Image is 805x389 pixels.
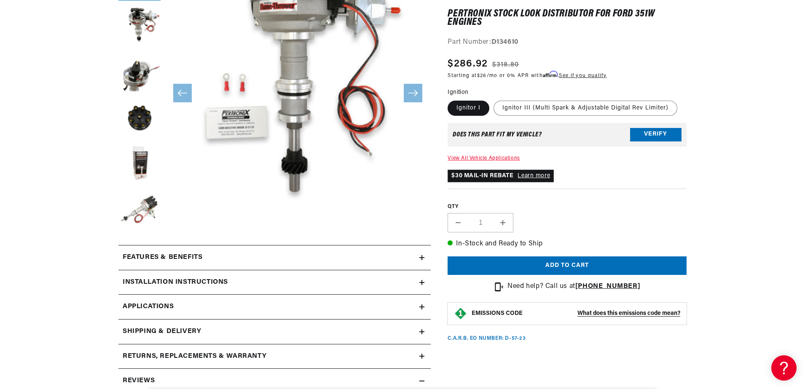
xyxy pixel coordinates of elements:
[118,295,431,320] a: Applications
[118,144,161,186] button: Load image 5 in gallery view
[448,335,526,342] p: C.A.R.B. EO Number: D-57-23
[575,283,640,290] a: [PHONE_NUMBER]
[454,307,467,320] img: Emissions code
[118,5,161,47] button: Load image 2 in gallery view
[448,37,687,48] div: Part Number:
[507,282,640,293] p: Need help? Call us at
[448,72,606,80] p: Starting at /mo or 0% APR with .
[123,351,266,362] h2: Returns, Replacements & Warranty
[118,97,161,139] button: Load image 4 in gallery view
[448,10,687,27] h1: PerTronix Stock Look Distributor for Ford 351W Engines
[118,270,431,295] summary: Installation instructions
[448,88,469,97] legend: Ignition
[472,310,523,317] strong: EMISSIONS CODE
[492,60,519,70] s: $318.80
[123,301,174,312] span: Applications
[118,320,431,344] summary: Shipping & Delivery
[448,56,488,72] span: $286.92
[118,245,431,270] summary: Features & Benefits
[173,84,192,102] button: Slide left
[518,173,550,179] a: Learn more
[453,131,542,138] div: Does This part fit My vehicle?
[448,101,489,116] label: Ignitor I
[543,71,558,77] span: Affirm
[491,39,518,46] strong: D134610
[123,252,202,263] h2: Features & Benefits
[448,204,687,211] label: QTY
[559,73,606,78] a: See if you qualify - Learn more about Affirm Financing (opens in modal)
[448,170,554,183] p: $30 MAIL-IN REBATE
[448,156,520,161] a: View All Vehicle Applications
[630,128,682,141] button: Verify
[123,326,201,337] h2: Shipping & Delivery
[123,376,155,386] h2: Reviews
[577,310,680,317] strong: What does this emissions code mean?
[118,51,161,93] button: Load image 3 in gallery view
[448,239,687,250] p: In-Stock and Ready to Ship
[494,101,677,116] label: Ignitor III (Multi Spark & Adjustable Digital Rev Limiter)
[448,256,687,275] button: Add to cart
[118,344,431,369] summary: Returns, Replacements & Warranty
[404,84,422,102] button: Slide right
[123,277,228,288] h2: Installation instructions
[472,310,680,317] button: EMISSIONS CODEWhat does this emissions code mean?
[118,190,161,232] button: Load image 6 in gallery view
[477,73,487,78] span: $26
